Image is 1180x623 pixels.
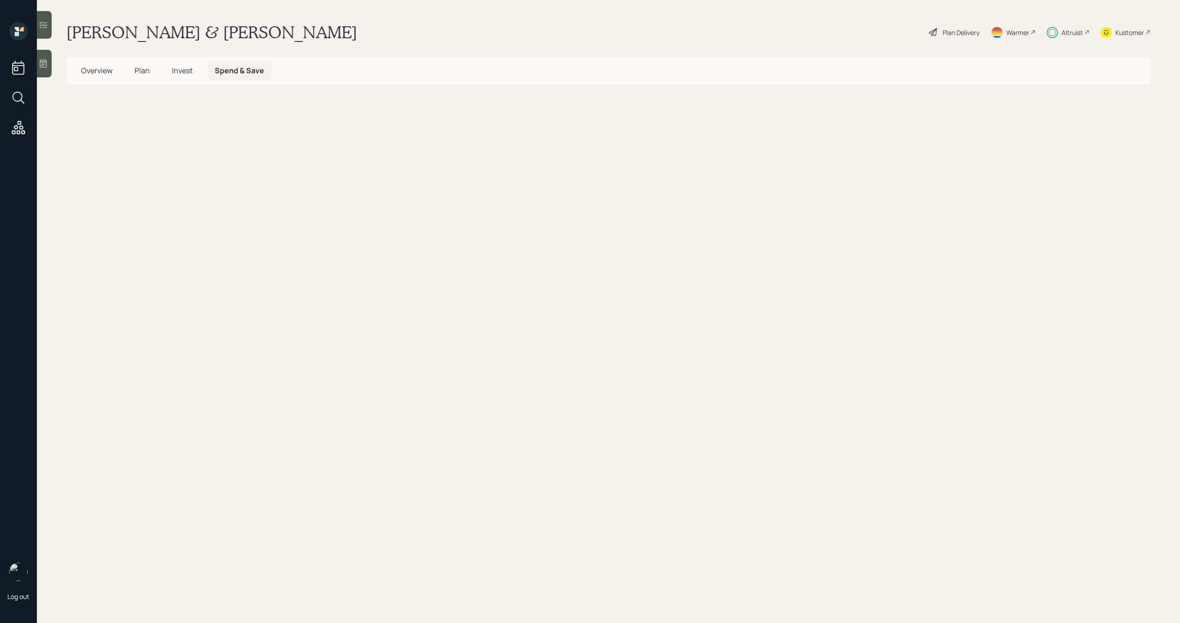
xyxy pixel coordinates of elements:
div: Log out [7,592,29,601]
img: michael-russo-headshot.png [9,563,28,581]
div: Kustomer [1115,28,1144,37]
span: Plan [135,65,150,76]
div: Plan Delivery [943,28,979,37]
div: Altruist [1062,28,1083,37]
div: Warmer [1006,28,1029,37]
h1: [PERSON_NAME] & [PERSON_NAME] [66,22,357,42]
span: Overview [81,65,112,76]
span: Spend & Save [215,65,264,76]
span: Invest [172,65,193,76]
